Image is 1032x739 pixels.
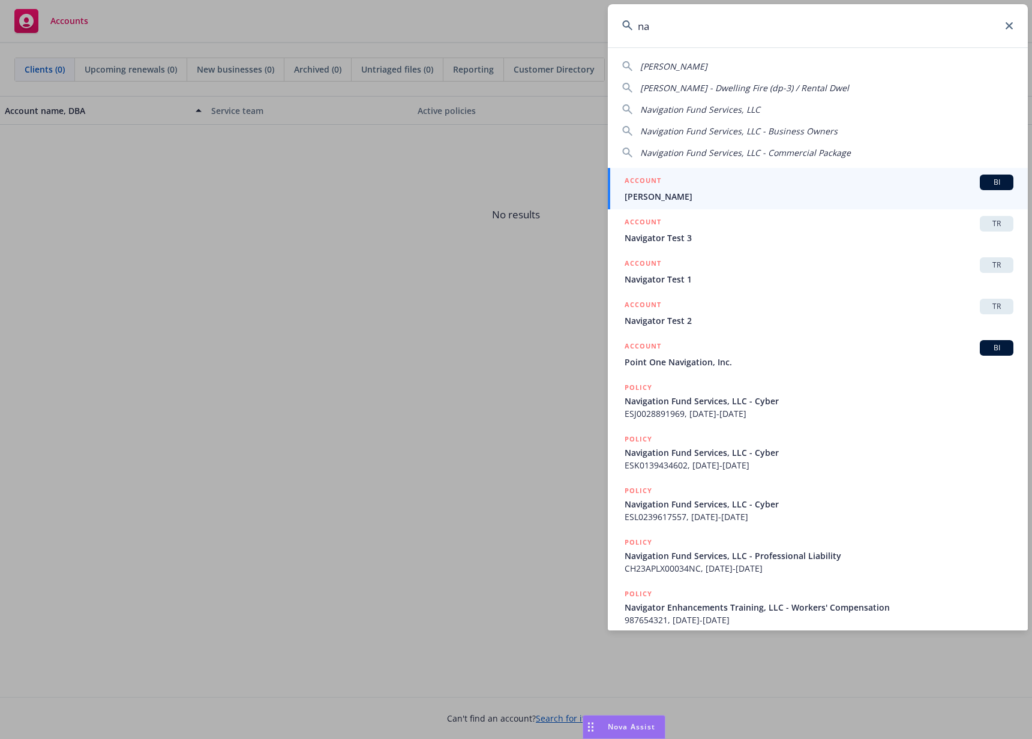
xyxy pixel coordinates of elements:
[608,375,1028,426] a: POLICYNavigation Fund Services, LLC - CyberESJ0028891969, [DATE]-[DATE]
[625,395,1013,407] span: Navigation Fund Services, LLC - Cyber
[625,190,1013,203] span: [PERSON_NAME]
[625,340,661,355] h5: ACCOUNT
[640,82,849,94] span: [PERSON_NAME] - Dwelling Fire (dp-3) / Rental Dwel
[625,601,1013,614] span: Navigator Enhancements Training, LLC - Workers' Compensation
[608,478,1028,530] a: POLICYNavigation Fund Services, LLC - CyberESL0239617557, [DATE]-[DATE]
[625,257,661,272] h5: ACCOUNT
[985,260,1009,271] span: TR
[625,356,1013,368] span: Point One Navigation, Inc.
[625,459,1013,471] span: ESK0139434602, [DATE]-[DATE]
[625,299,661,313] h5: ACCOUNT
[583,715,665,739] button: Nova Assist
[608,426,1028,478] a: POLICYNavigation Fund Services, LLC - CyberESK0139434602, [DATE]-[DATE]
[625,273,1013,286] span: Navigator Test 1
[625,232,1013,244] span: Navigator Test 3
[640,125,838,137] span: Navigation Fund Services, LLC - Business Owners
[625,549,1013,562] span: Navigation Fund Services, LLC - Professional Liability
[608,4,1028,47] input: Search...
[583,716,598,738] div: Drag to move
[608,722,655,732] span: Nova Assist
[625,433,652,445] h5: POLICY
[608,581,1028,633] a: POLICYNavigator Enhancements Training, LLC - Workers' Compensation987654321, [DATE]-[DATE]
[625,175,661,189] h5: ACCOUNT
[608,530,1028,581] a: POLICYNavigation Fund Services, LLC - Professional LiabilityCH23APLX00034NC, [DATE]-[DATE]
[608,251,1028,292] a: ACCOUNTTRNavigator Test 1
[625,216,661,230] h5: ACCOUNT
[625,498,1013,510] span: Navigation Fund Services, LLC - Cyber
[625,314,1013,327] span: Navigator Test 2
[640,104,760,115] span: Navigation Fund Services, LLC
[625,614,1013,626] span: 987654321, [DATE]-[DATE]
[640,147,851,158] span: Navigation Fund Services, LLC - Commercial Package
[625,536,652,548] h5: POLICY
[625,510,1013,523] span: ESL0239617557, [DATE]-[DATE]
[625,381,652,393] h5: POLICY
[985,218,1009,229] span: TR
[625,562,1013,575] span: CH23APLX00034NC, [DATE]-[DATE]
[985,301,1009,312] span: TR
[625,446,1013,459] span: Navigation Fund Services, LLC - Cyber
[608,209,1028,251] a: ACCOUNTTRNavigator Test 3
[608,168,1028,209] a: ACCOUNTBI[PERSON_NAME]
[608,334,1028,375] a: ACCOUNTBIPoint One Navigation, Inc.
[625,588,652,600] h5: POLICY
[608,292,1028,334] a: ACCOUNTTRNavigator Test 2
[985,343,1009,353] span: BI
[985,177,1009,188] span: BI
[625,485,652,497] h5: POLICY
[625,407,1013,420] span: ESJ0028891969, [DATE]-[DATE]
[640,61,707,72] span: [PERSON_NAME]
